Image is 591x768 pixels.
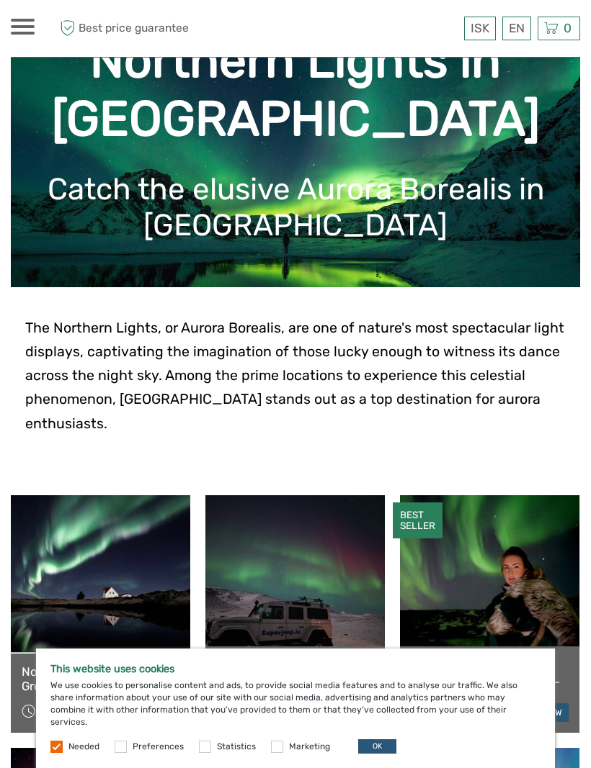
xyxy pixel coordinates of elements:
div: We use cookies to personalise content and ads, to provide social media features and to analyse ou... [36,649,555,768]
span: ISK [471,21,489,35]
span: 0 [561,21,574,35]
button: Open LiveChat chat widget [166,22,183,40]
span: The Northern Lights, or Aurora Borealis, are one of nature's most spectacular light displays, cap... [25,320,564,432]
label: Needed [68,741,99,753]
label: Marketing [289,741,330,753]
p: We're away right now. Please check back later! [20,25,163,37]
button: OK [358,739,396,754]
h1: Northern Lights in [GEOGRAPHIC_DATA] [32,32,559,148]
div: EN [502,17,531,40]
h5: This website uses cookies [50,663,541,675]
a: Northern Lights Small Group Tour with Hot Cocoa & Free Photos [22,664,179,694]
label: Preferences [133,741,184,753]
div: BEST SELLER [393,502,443,538]
h1: Catch the elusive Aurora Borealis in [GEOGRAPHIC_DATA] [32,171,559,244]
span: Best price guarantee [56,17,189,40]
label: Statistics [217,741,256,753]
